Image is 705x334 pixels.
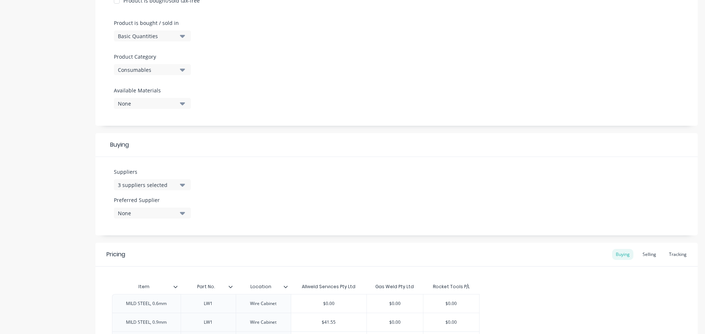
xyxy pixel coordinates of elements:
div: $0.00 [291,294,366,313]
div: Tracking [665,249,690,260]
div: $0.00 [367,313,423,331]
div: Gas Weld Pty Ltd [375,283,414,290]
button: 3 suppliers selected [114,179,191,190]
div: MILD STEEL, 0.6mm [120,299,173,308]
div: Item [112,279,181,294]
div: Pricing [106,250,125,259]
label: Available Materials [114,87,191,94]
div: Buying [612,249,633,260]
label: Product Category [114,53,187,60]
div: Part No. [181,279,236,294]
div: Location [236,279,291,294]
div: Allweld Services Pty Ltd [302,283,355,290]
label: Suppliers [114,168,191,176]
div: None [118,209,177,217]
button: Consumables [114,64,191,75]
div: Selling [639,249,660,260]
div: Basic Quantities [118,32,177,40]
div: Buying [95,133,698,157]
div: 3 suppliers selected [118,181,177,189]
div: Rocket Tools P/L [433,283,470,290]
div: Location [236,278,286,296]
div: MILD STEEL, 0.9mm [120,318,173,327]
div: LW1 [190,318,227,327]
button: None [114,208,191,219]
div: MILD STEEL, 0.9mmLW1Wire Cabinet$41.55$0.00$0.00 [112,313,480,331]
label: Preferred Supplier [114,196,191,204]
div: Wire Cabinet [244,299,282,308]
div: MILD STEEL, 0.6mmLW1Wire Cabinet$0.00$0.00$0.00 [112,294,480,313]
div: $0.00 [367,294,423,313]
div: Item [112,278,176,296]
div: LW1 [190,299,227,308]
div: Consumables [118,66,177,74]
div: $41.55 [291,313,366,331]
div: Wire Cabinet [244,318,282,327]
div: $0.00 [423,313,479,331]
div: Part No. [181,278,231,296]
button: None [114,98,191,109]
label: Product is bought / sold in [114,19,187,27]
button: Basic Quantities [114,30,191,41]
div: $0.00 [423,294,479,313]
div: None [118,100,177,107]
